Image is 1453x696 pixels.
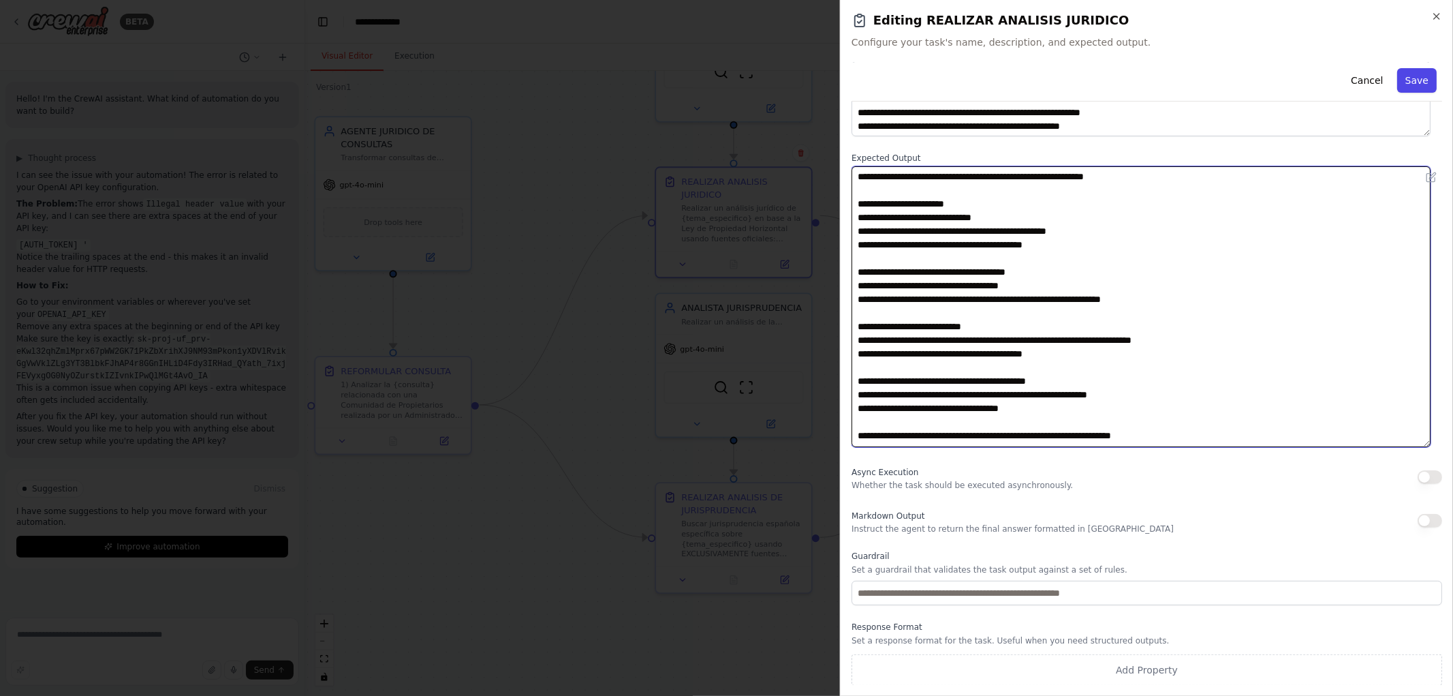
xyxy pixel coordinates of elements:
[852,480,1073,491] p: Whether the task should be executed asynchronously.
[852,622,1442,633] label: Response Format
[1343,68,1391,93] button: Cancel
[852,635,1442,646] p: Set a response format for the task. Useful when you need structured outputs.
[852,153,1442,164] label: Expected Output
[852,564,1442,575] p: Set a guardrail that validates the task output against a set of rules.
[852,511,924,521] span: Markdown Output
[1397,68,1437,93] button: Save
[1423,169,1439,185] button: Open in editor
[852,11,1442,30] h2: Editing REALIZAR ANALISIS JURIDICO
[852,468,918,477] span: Async Execution
[852,654,1442,686] button: Add Property
[852,35,1442,49] span: Configure your task's name, description, and expected output.
[852,524,1174,534] p: Instruct the agent to return the final answer formatted in [GEOGRAPHIC_DATA]
[852,551,1442,562] label: Guardrail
